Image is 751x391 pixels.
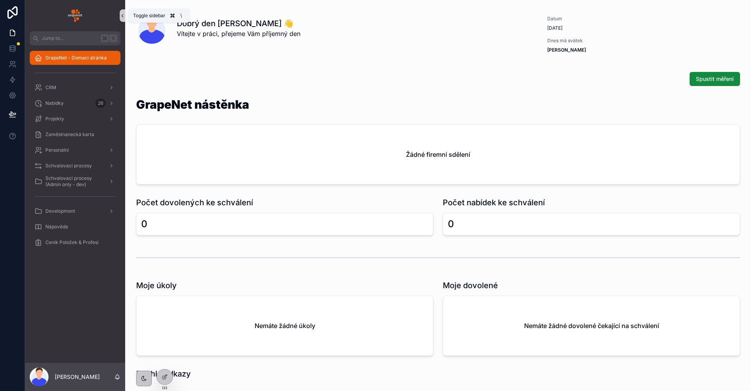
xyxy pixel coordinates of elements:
a: CRM [30,81,120,95]
div: scrollable content [25,45,125,260]
h2: Nemáte žádné dovolené čekající na schválení [524,321,659,330]
span: Personální [45,147,69,153]
span: GrapeNet - Domací stránka [45,55,107,61]
a: Schvalovací procesy (Admin only - dev) [30,174,120,188]
a: Zaměstnanecká karta [30,127,120,142]
span: Schvalovací procesy (Admin only - dev) [45,175,102,188]
span: Datum [547,16,628,22]
span: Development [45,208,75,214]
h1: Počet nabídek ke schválení [443,197,545,208]
h1: Rychlé odkazy [136,368,191,379]
span: Vítejte v práci, přejeme Vám příjemný den [177,29,300,38]
span: Spustit měření [696,75,734,83]
a: Ceník Položek & Profesí [30,235,120,249]
div: 0 [448,218,454,230]
strong: [PERSON_NAME] [547,47,586,53]
span: Nápověda [45,224,68,230]
div: 26 [95,99,106,108]
span: \ [178,13,184,19]
span: Nabídky [45,100,64,106]
a: Nápověda [30,220,120,234]
span: Toggle sidebar [133,13,165,19]
h1: Počet dovolených ke schválení [136,197,253,208]
h1: GrapeNet nástěnka [136,99,249,110]
span: K [110,35,117,41]
button: Jump to...K [30,31,120,45]
p: [PERSON_NAME] [55,373,100,381]
a: GrapeNet - Domací stránka [30,51,120,65]
a: Schvalovací procesy [30,159,120,173]
div: 0 [141,218,147,230]
img: App logo [68,9,82,22]
h1: Moje dovolené [443,280,498,291]
span: CRM [45,84,56,91]
span: [DATE] [547,25,628,31]
a: Nabídky26 [30,96,120,110]
h1: Moje úkoly [136,280,177,291]
a: Personální [30,143,120,157]
button: Spustit měření [690,72,740,86]
h2: Nemáte žádné úkoly [255,321,315,330]
span: Ceník Položek & Profesí [45,239,99,246]
span: Dnes má svátek [547,38,628,44]
span: Projekty [45,116,64,122]
span: Zaměstnanecká karta [45,131,94,138]
a: Projekty [30,112,120,126]
a: Development [30,204,120,218]
h2: Žádné firemní sdělení [406,150,470,159]
span: Schvalovací procesy [45,163,92,169]
h1: Dobrý den [PERSON_NAME] 👋 [177,18,300,29]
span: Jump to... [42,35,98,41]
